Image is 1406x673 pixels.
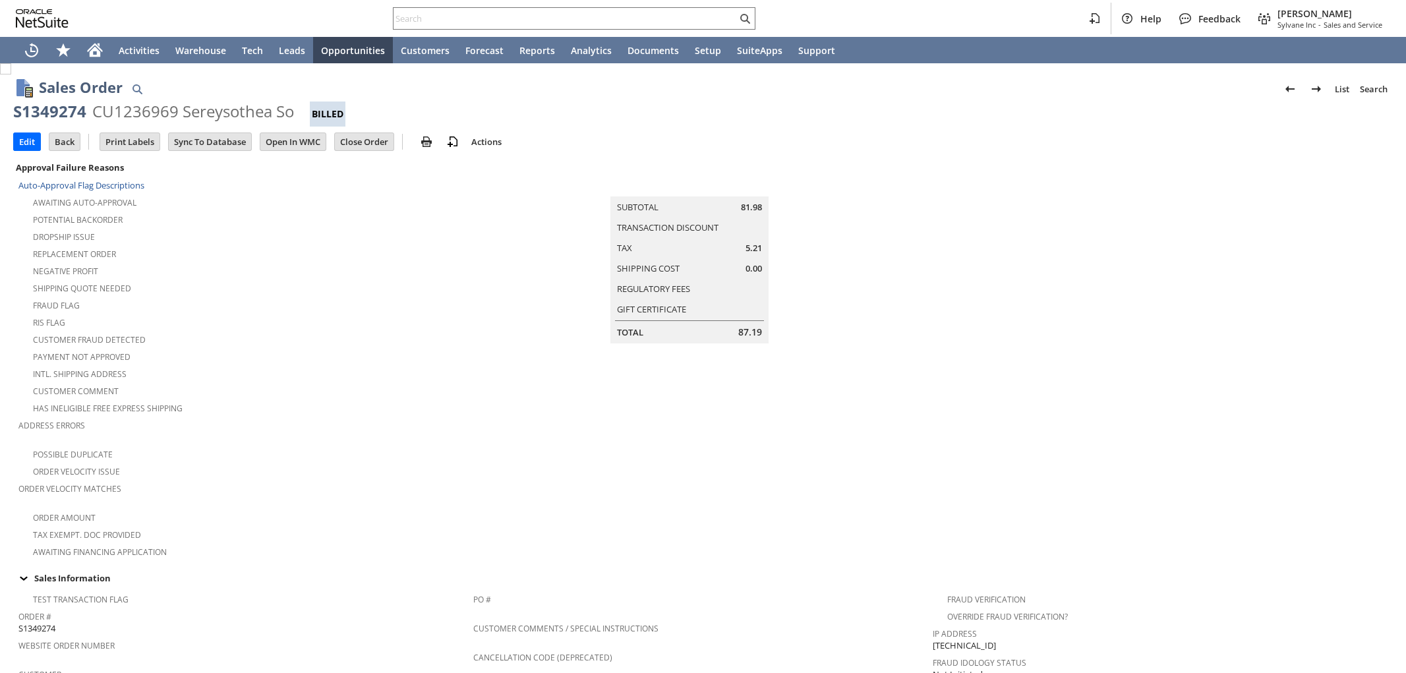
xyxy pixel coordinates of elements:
span: 0.00 [746,262,762,275]
a: Customer Comment [33,386,119,397]
span: Sales and Service [1324,20,1382,30]
a: Fraud Verification [947,594,1026,605]
a: Auto-Approval Flag Descriptions [18,179,144,191]
a: Search [1355,78,1393,100]
a: Address Errors [18,420,85,431]
a: Shipping Cost [617,262,680,274]
a: Gift Certificate [617,303,686,315]
input: Close Order [335,133,394,150]
div: S1349274 [13,101,86,122]
a: Leads [271,37,313,63]
span: Tech [242,44,263,57]
div: Billed [310,102,345,127]
a: Fraud Flag [33,300,80,311]
svg: Shortcuts [55,42,71,58]
a: Cancellation Code (deprecated) [473,652,612,663]
span: Setup [695,44,721,57]
a: Analytics [563,37,620,63]
span: Opportunities [321,44,385,57]
svg: Search [737,11,753,26]
a: Negative Profit [33,266,98,277]
span: Feedback [1198,13,1241,25]
input: Sync To Database [169,133,251,150]
a: Tax Exempt. Doc Provided [33,529,141,541]
a: Opportunities [313,37,393,63]
span: Customers [401,44,450,57]
a: Order Amount [33,512,96,523]
span: Documents [628,44,679,57]
div: Sales Information [13,570,1388,587]
a: Order Velocity Issue [33,466,120,477]
img: Quick Find [129,81,145,97]
a: List [1330,78,1355,100]
a: Website Order Number [18,640,115,651]
svg: logo [16,9,69,28]
img: add-record.svg [445,134,461,150]
a: Warehouse [167,37,234,63]
a: Dropship Issue [33,231,95,243]
a: Customer Fraud Detected [33,334,146,345]
img: Next [1308,81,1324,97]
a: Awaiting Financing Application [33,546,167,558]
a: Tax [617,242,632,254]
svg: Recent Records [24,42,40,58]
a: Subtotal [617,201,659,213]
span: Leads [279,44,305,57]
input: Back [49,133,80,150]
a: Has Ineligible Free Express Shipping [33,403,183,414]
caption: Summary [610,175,769,196]
a: Order # [18,611,51,622]
a: Recent Records [16,37,47,63]
a: Override Fraud Verification? [947,611,1068,622]
h1: Sales Order [39,76,123,98]
a: Potential Backorder [33,214,123,225]
span: Activities [119,44,160,57]
a: Forecast [457,37,512,63]
a: Actions [466,136,507,148]
span: Support [798,44,835,57]
div: Shortcuts [47,37,79,63]
span: Help [1140,13,1161,25]
a: Reports [512,37,563,63]
span: Warehouse [175,44,226,57]
span: Reports [519,44,555,57]
a: Payment not approved [33,351,131,363]
a: Total [617,326,643,338]
span: [PERSON_NAME] [1277,7,1382,20]
svg: Home [87,42,103,58]
a: Regulatory Fees [617,283,690,295]
a: Fraud Idology Status [933,657,1026,668]
a: Documents [620,37,687,63]
a: Setup [687,37,729,63]
a: Support [790,37,843,63]
a: Home [79,37,111,63]
a: Tech [234,37,271,63]
a: Possible Duplicate [33,449,113,460]
span: 87.19 [738,326,762,339]
span: [TECHNICAL_ID] [933,639,996,652]
img: Previous [1282,81,1298,97]
input: Edit [14,133,40,150]
span: - [1318,20,1321,30]
a: Test Transaction Flag [33,594,129,605]
div: CU1236969 Sereysothea So [92,101,294,122]
a: Transaction Discount [617,221,718,233]
a: Intl. Shipping Address [33,368,127,380]
span: Analytics [571,44,612,57]
span: SuiteApps [737,44,782,57]
span: 5.21 [746,242,762,254]
input: Open In WMC [260,133,326,150]
img: print.svg [419,134,434,150]
a: Activities [111,37,167,63]
a: RIS flag [33,317,65,328]
a: SuiteApps [729,37,790,63]
input: Search [394,11,737,26]
a: PO # [473,594,491,605]
span: Forecast [465,44,504,57]
td: Sales Information [13,570,1393,587]
a: Order Velocity Matches [18,483,121,494]
a: Replacement Order [33,249,116,260]
a: Customers [393,37,457,63]
a: Customer Comments / Special Instructions [473,623,659,634]
span: S1349274 [18,622,55,635]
